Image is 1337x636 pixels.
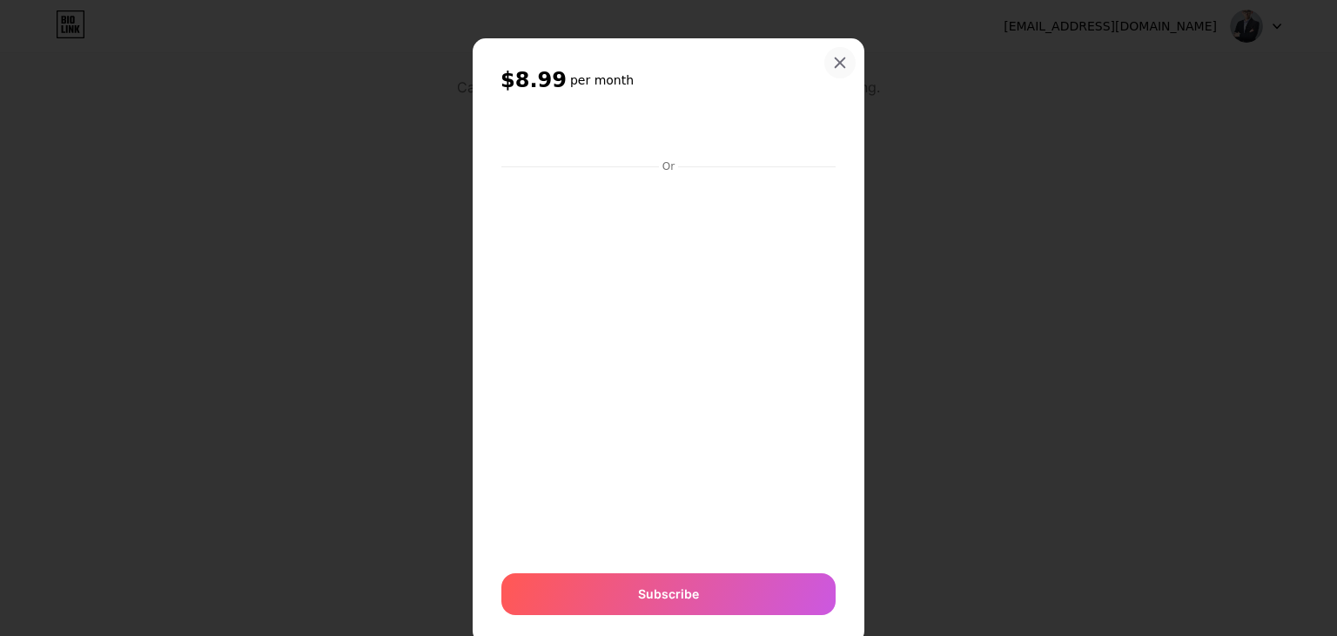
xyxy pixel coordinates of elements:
span: Subscribe [638,585,699,603]
iframe: Bảo mật khung nhập liệu thanh toán [498,175,839,556]
span: $8.99 [501,66,567,94]
div: Or [659,159,678,173]
h6: per month [570,71,634,89]
iframe: Bảo mật khung nút thanh toán [501,112,836,154]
